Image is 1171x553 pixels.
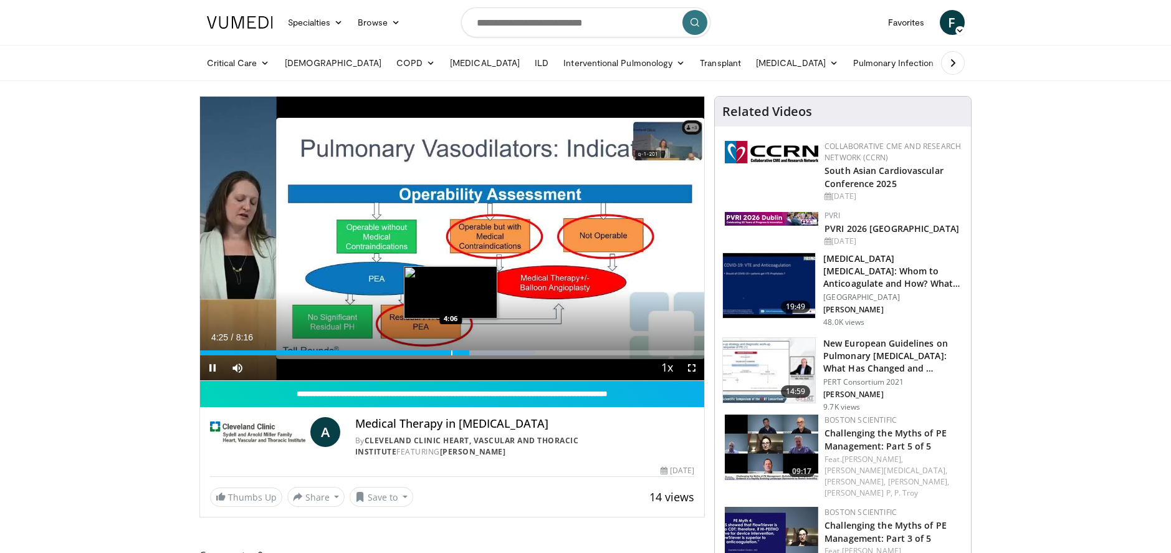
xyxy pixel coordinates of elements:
a: 09:17 [725,415,818,480]
a: Collaborative CME and Research Network (CCRN) [824,141,961,163]
div: [DATE] [824,236,961,247]
a: Critical Care [199,50,277,75]
a: Challenging the Myths of PE Management: Part 3 of 5 [824,519,947,544]
a: [PERSON_NAME], [824,476,886,487]
a: Boston Scientific [824,415,897,425]
input: Search topics, interventions [461,7,710,37]
a: 19:49 [MEDICAL_DATA] [MEDICAL_DATA]: Whom to Anticoagulate and How? What Agents to… [GEOGRAPHIC_D... [722,252,963,327]
span: 19:49 [781,301,811,313]
span: 14:59 [781,385,811,398]
span: 8:16 [236,332,253,342]
img: image.jpeg [404,266,497,319]
a: [PERSON_NAME][MEDICAL_DATA], [824,465,947,476]
h4: Medical Therapy in [MEDICAL_DATA] [355,417,694,431]
div: [DATE] [824,191,961,202]
p: [PERSON_NAME] [823,305,963,315]
a: A [310,417,340,447]
a: South Asian Cardiovascular Conference 2025 [824,165,944,190]
p: 48.0K views [823,317,864,327]
div: By FEATURING [355,435,694,458]
div: Progress Bar [200,350,705,355]
div: Feat. [824,454,961,499]
a: [DEMOGRAPHIC_DATA] [277,50,389,75]
a: F [940,10,965,35]
video-js: Video Player [200,97,705,381]
h3: New European Guidelines on Pulmonary [MEDICAL_DATA]: What Has Changed and … [823,337,963,375]
a: [MEDICAL_DATA] [442,50,527,75]
span: 14 views [649,489,694,504]
button: Share [287,487,345,507]
p: [PERSON_NAME] [823,390,963,400]
a: P. Troy [894,488,919,498]
a: ILD [527,50,556,75]
button: Save to [350,487,413,507]
p: 9.7K views [823,402,860,412]
a: [PERSON_NAME] P, [824,488,892,498]
a: PVRI [824,210,840,221]
button: Fullscreen [679,355,704,380]
p: [GEOGRAPHIC_DATA] [823,292,963,302]
img: 0c0338ca-5dd8-4346-a5ad-18bcc17889a0.150x105_q85_crop-smart_upscale.jpg [723,338,815,403]
a: Pulmonary Infection [846,50,954,75]
span: / [231,332,234,342]
a: 14:59 New European Guidelines on Pulmonary [MEDICAL_DATA]: What Has Changed and … PERT Consortium... [722,337,963,412]
img: d3a40690-55f2-4697-9997-82bd166d25a9.150x105_q85_crop-smart_upscale.jpg [725,415,818,480]
span: 09:17 [788,466,815,477]
h3: [MEDICAL_DATA] [MEDICAL_DATA]: Whom to Anticoagulate and How? What Agents to… [823,252,963,290]
a: [PERSON_NAME], [888,476,949,487]
a: [PERSON_NAME], [842,454,903,464]
button: Pause [200,355,225,380]
div: [DATE] [661,465,694,476]
a: COPD [389,50,442,75]
a: Specialties [280,10,351,35]
a: Interventional Pulmonology [556,50,692,75]
img: VuMedi Logo [207,16,273,29]
a: Cleveland Clinic Heart, Vascular and Thoracic Institute [355,435,579,457]
a: PVRI 2026 [GEOGRAPHIC_DATA] [824,223,959,234]
img: 19d6f46f-fc51-4bbe-aa3f-ab0c4992aa3b.150x105_q85_crop-smart_upscale.jpg [723,253,815,318]
span: 4:25 [211,332,228,342]
h4: Related Videos [722,104,812,119]
a: Boston Scientific [824,507,897,517]
a: Transplant [692,50,748,75]
p: PERT Consortium 2021 [823,377,963,387]
button: Mute [225,355,250,380]
a: Browse [350,10,408,35]
img: 33783847-ac93-4ca7-89f8-ccbd48ec16ca.webp.150x105_q85_autocrop_double_scale_upscale_version-0.2.jpg [725,212,818,226]
a: Favorites [881,10,932,35]
a: [MEDICAL_DATA] [748,50,846,75]
button: Playback Rate [654,355,679,380]
img: a04ee3ba-8487-4636-b0fb-5e8d268f3737.png.150x105_q85_autocrop_double_scale_upscale_version-0.2.png [725,141,818,163]
a: [PERSON_NAME] [440,446,506,457]
a: Challenging the Myths of PE Management: Part 5 of 5 [824,427,947,452]
a: Thumbs Up [210,488,282,507]
img: Cleveland Clinic Heart, Vascular and Thoracic Institute [210,417,305,447]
